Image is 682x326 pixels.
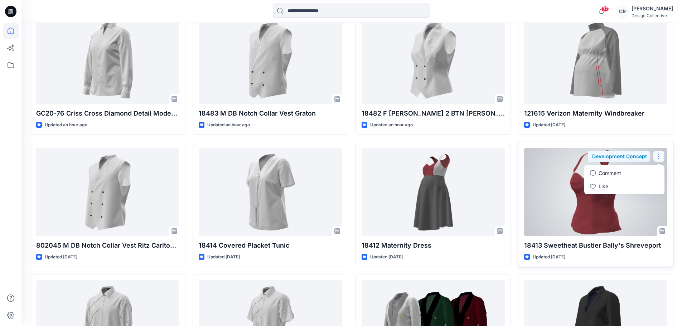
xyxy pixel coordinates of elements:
[362,108,505,118] p: 18482 F [PERSON_NAME] 2 BTN [PERSON_NAME]
[524,240,667,250] p: 18413 Sweetheat Bustier Bally's Shreveport
[199,240,342,250] p: 18414 Covered Placket Tunic
[533,121,565,129] p: Updated [DATE]
[632,4,673,13] div: [PERSON_NAME]
[632,13,673,18] div: Design Collective
[370,121,413,129] p: Updated an hour ago
[199,16,342,104] a: 18483 M DB Notch Collar Vest Graton
[362,16,505,104] a: 18482 F DB VEST 2 BTN Graton
[616,5,629,18] div: CR
[524,16,667,104] a: 121615 Verizon Maternity Windbreaker
[370,253,403,261] p: Updated [DATE]
[36,240,179,250] p: 802045 M DB Notch Collar Vest Ritz Carlton [GEOGRAPHIC_DATA]
[207,253,240,261] p: Updated [DATE]
[36,16,179,104] a: GC20-76 Criss Cross Diamond Detail Modern Blouse LS
[36,108,179,118] p: GC20-76 Criss Cross Diamond Detail Modern Blouse LS
[362,240,505,250] p: 18412 Maternity Dress
[524,108,667,118] p: 121615 Verizon Maternity Windbreaker
[45,253,77,261] p: Updated [DATE]
[524,148,667,236] a: 18413 Sweetheat Bustier Bally's Shreveport
[45,121,87,129] p: Updated an hour ago
[599,183,608,190] p: Like
[36,148,179,236] a: 802045 M DB Notch Collar Vest Ritz Carlton Atlanta
[362,148,505,236] a: 18412 Maternity Dress
[533,253,565,261] p: Updated [DATE]
[601,6,609,12] span: 37
[199,108,342,118] p: 18483 M DB Notch Collar Vest Graton
[207,121,250,129] p: Updated an hour ago
[599,169,621,177] p: Comment
[199,148,342,236] a: 18414 Covered Placket Tunic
